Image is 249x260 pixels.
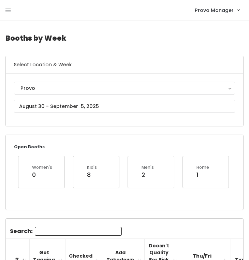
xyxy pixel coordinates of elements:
[188,3,246,17] a: Provo Manager
[14,144,45,150] small: Open Booths
[35,227,122,236] input: Search:
[142,164,154,170] div: Men's
[196,170,209,179] div: 1
[20,84,229,92] div: Provo
[195,6,234,14] span: Provo Manager
[14,100,235,113] input: August 30 - September 5, 2025
[10,227,122,236] label: Search:
[196,164,209,170] div: Home
[14,82,235,95] button: Provo
[87,164,97,170] div: Kid's
[142,170,154,179] div: 2
[5,29,244,47] h4: Booths by Week
[32,170,52,179] div: 0
[6,56,243,73] h6: Select Location & Week
[32,164,52,170] div: Women's
[87,170,97,179] div: 8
